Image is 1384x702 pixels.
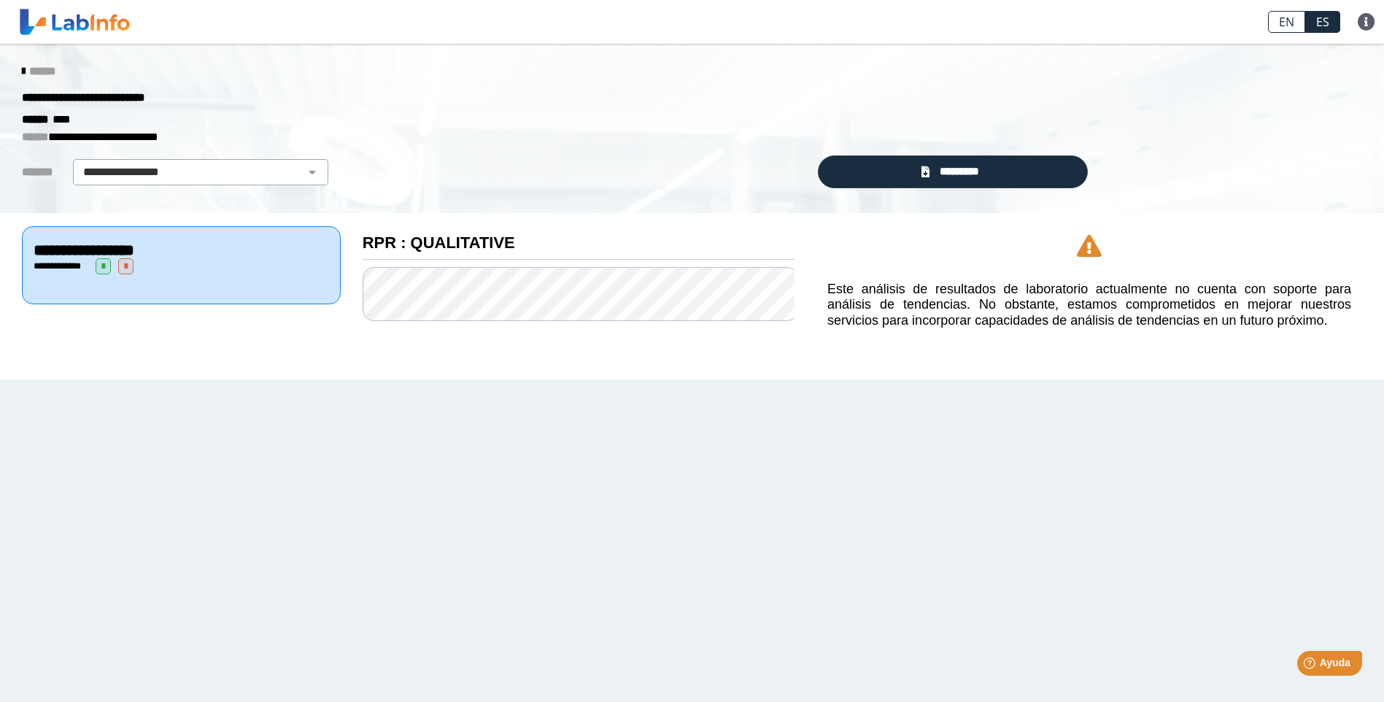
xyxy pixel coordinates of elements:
b: RPR : QUALITATIVE [363,234,515,252]
a: ES [1305,11,1340,33]
iframe: Help widget launcher [1254,645,1368,686]
h5: Este análisis de resultados de laboratorio actualmente no cuenta con soporte para análisis de ten... [827,282,1351,329]
a: EN [1268,11,1305,33]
